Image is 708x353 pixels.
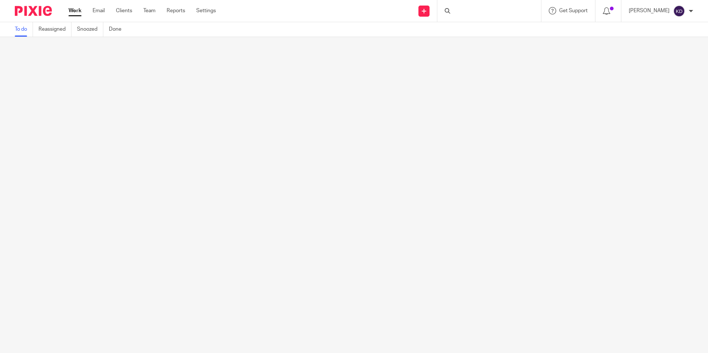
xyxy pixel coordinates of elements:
[196,7,216,14] a: Settings
[69,7,81,14] a: Work
[77,22,103,37] a: Snoozed
[93,7,105,14] a: Email
[559,8,588,13] span: Get Support
[143,7,156,14] a: Team
[116,7,132,14] a: Clients
[15,6,52,16] img: Pixie
[39,22,71,37] a: Reassigned
[109,22,127,37] a: Done
[673,5,685,17] img: svg%3E
[167,7,185,14] a: Reports
[15,22,33,37] a: To do
[629,7,669,14] p: [PERSON_NAME]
